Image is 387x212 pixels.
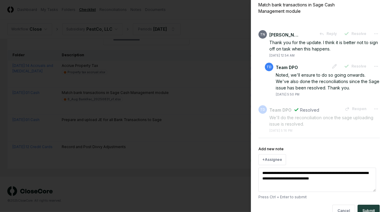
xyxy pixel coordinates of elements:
[316,28,340,39] button: Reply
[258,194,380,200] p: Press Ctrl + Enter to submit
[341,103,370,114] button: Reopen
[300,107,319,113] div: Resolved
[260,107,265,112] span: TD
[260,32,265,37] span: TN
[276,92,299,97] div: [DATE] 5:50 PM
[269,53,295,58] div: [DATE] 12:54 AM
[258,147,284,151] label: Add new note
[276,72,380,91] div: Noted, we'll ensure to do so going onwards. We've also done the reconciliations since the Sage is...
[340,28,370,39] button: Resolve
[269,39,380,52] div: Thank you for the update. I think it is better not to sign off on task when this happens.
[267,65,271,69] span: TD
[351,64,366,69] span: Resolve
[340,61,370,72] button: Resolve
[276,64,298,71] div: Team DPO
[258,154,286,165] button: +Assignee
[351,31,366,36] span: Resolve
[269,32,300,38] div: [PERSON_NAME]
[269,107,292,113] div: Team DPO
[269,128,292,133] div: [DATE] 5:16 PM
[269,114,380,127] div: We'll do the reconciliation once the sage uploading issue is resolved.
[258,2,359,14] p: Match bank transactions in Sage Cash Management module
